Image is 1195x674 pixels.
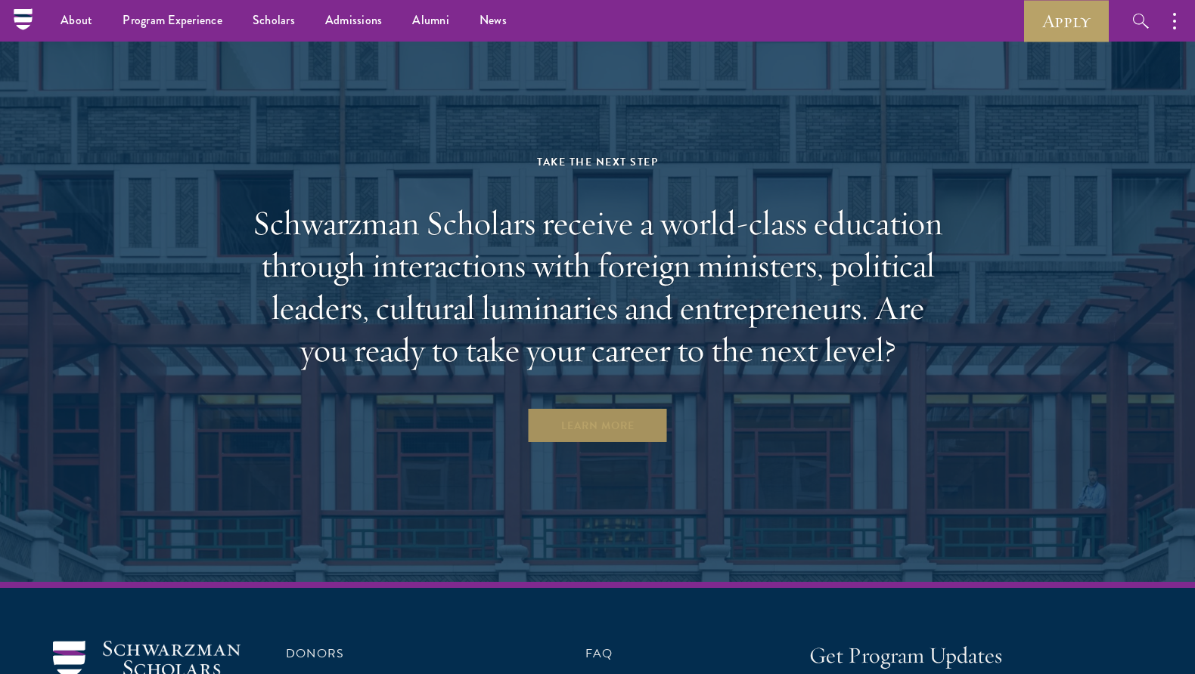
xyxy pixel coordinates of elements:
[809,641,1142,671] h4: Get Program Updates
[246,202,949,371] h2: Schwarzman Scholars receive a world-class education through interactions with foreign ministers, ...
[527,407,669,444] a: Learn More
[286,645,344,663] a: Donors
[246,153,949,172] div: Take the Next Step
[585,645,613,663] a: FAQ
